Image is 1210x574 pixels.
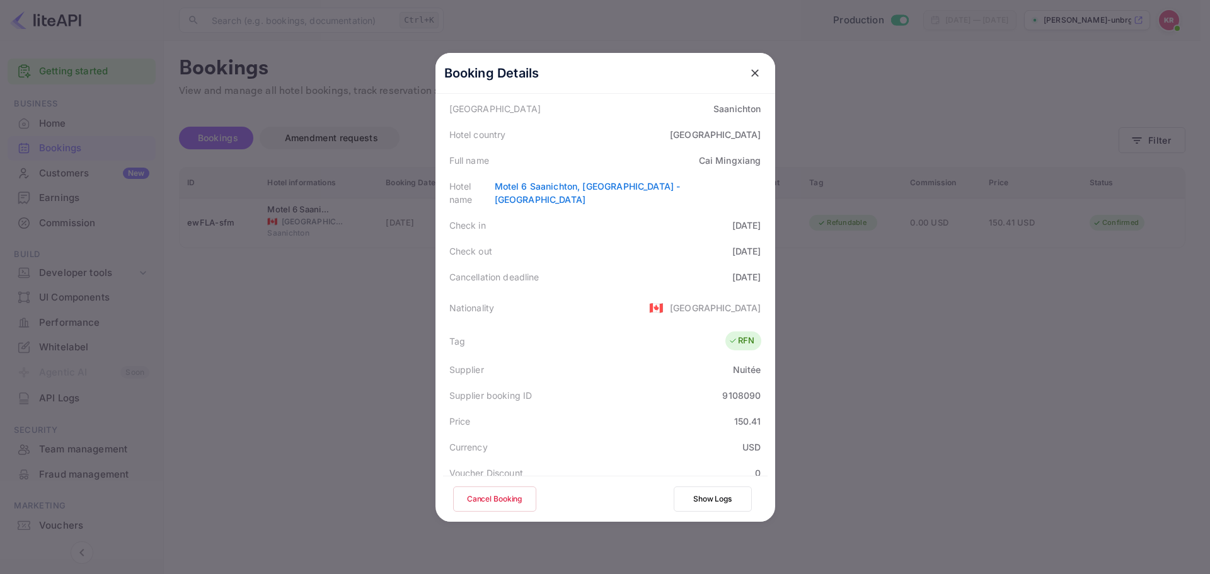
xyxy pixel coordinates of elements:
div: Voucher Discount [449,466,523,479]
div: RFN [729,335,754,347]
span: United States [649,296,664,319]
div: 9108090 [722,389,761,402]
div: 150.41 [734,415,761,428]
div: 0 [755,466,761,479]
div: Cancellation deadline [449,270,539,284]
div: Supplier [449,363,484,376]
div: Nationality [449,301,495,314]
div: [GEOGRAPHIC_DATA] [449,102,541,115]
a: Motel 6 Saanichton, [GEOGRAPHIC_DATA] - [GEOGRAPHIC_DATA] [495,181,681,205]
div: Full name [449,154,489,167]
div: Supplier booking ID [449,389,533,402]
div: Tag [449,335,465,348]
div: Hotel name [449,180,495,206]
div: [DATE] [732,270,761,284]
div: [GEOGRAPHIC_DATA] [670,128,761,141]
button: Show Logs [674,486,752,512]
button: Cancel Booking [453,486,536,512]
div: Check out [449,244,492,258]
div: Hotel country [449,128,506,141]
div: Saanichton [713,102,761,115]
div: [GEOGRAPHIC_DATA] [670,301,761,314]
button: close [744,62,766,84]
div: Currency [449,440,488,454]
div: USD [742,440,761,454]
div: [DATE] [732,244,761,258]
div: Nuitée [733,363,761,376]
div: Check in [449,219,486,232]
div: Price [449,415,471,428]
div: [DATE] [732,219,761,232]
div: Cai Mingxiang [699,154,761,167]
p: Booking Details [444,64,539,83]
